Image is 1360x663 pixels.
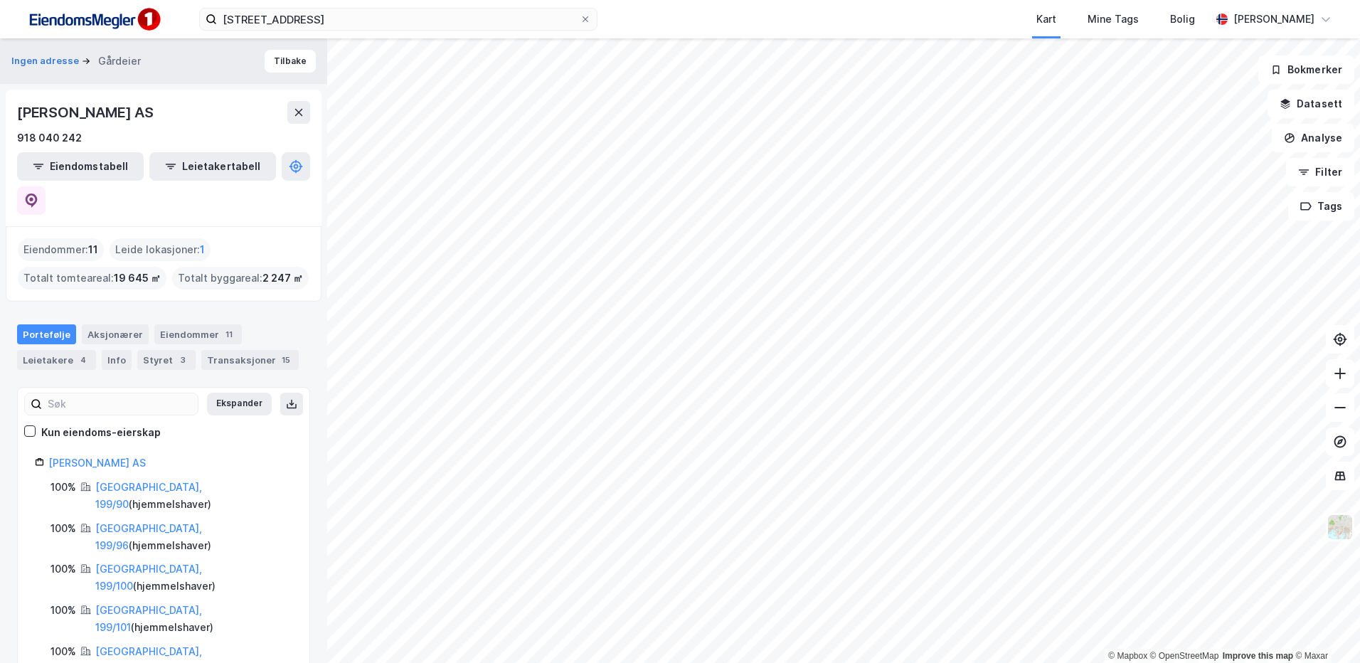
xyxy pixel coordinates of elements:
[1289,595,1360,663] div: Kontrollprogram for chat
[23,4,165,36] img: F4PB6Px+NJ5v8B7XTbfpPpyloAAAAASUVORK5CYII=
[18,267,166,290] div: Totalt tomteareal :
[95,481,202,510] a: [GEOGRAPHIC_DATA], 199/90
[1289,595,1360,663] iframe: Chat Widget
[17,350,96,370] div: Leietakere
[95,522,202,551] a: [GEOGRAPHIC_DATA], 199/96
[41,424,161,441] div: Kun eiendoms-eierskap
[1233,11,1314,28] div: [PERSON_NAME]
[102,350,132,370] div: Info
[1150,651,1219,661] a: OpenStreetMap
[1170,11,1195,28] div: Bolig
[48,457,146,469] a: [PERSON_NAME] AS
[88,241,98,258] span: 11
[149,152,276,181] button: Leietakertabell
[262,270,303,287] span: 2 247 ㎡
[154,324,242,344] div: Eiendommer
[279,353,293,367] div: 15
[200,241,205,258] span: 1
[1288,192,1354,221] button: Tags
[95,520,292,554] div: ( hjemmelshaver )
[217,9,580,30] input: Søk på adresse, matrikkel, gårdeiere, leietakere eller personer
[1272,124,1354,152] button: Analyse
[51,602,76,619] div: 100%
[1286,158,1354,186] button: Filter
[1036,11,1056,28] div: Kart
[1223,651,1293,661] a: Improve this map
[95,602,292,636] div: ( hjemmelshaver )
[42,393,198,415] input: Søk
[51,561,76,578] div: 100%
[76,353,90,367] div: 4
[176,353,190,367] div: 3
[51,479,76,496] div: 100%
[18,238,104,261] div: Eiendommer :
[1108,651,1147,661] a: Mapbox
[98,53,141,70] div: Gårdeier
[51,520,76,537] div: 100%
[51,643,76,660] div: 100%
[1327,514,1354,541] img: Z
[17,152,144,181] button: Eiendomstabell
[95,563,202,592] a: [GEOGRAPHIC_DATA], 199/100
[17,101,156,124] div: [PERSON_NAME] AS
[82,324,149,344] div: Aksjonærer
[114,270,161,287] span: 19 645 ㎡
[1258,55,1354,84] button: Bokmerker
[137,350,196,370] div: Styret
[95,479,292,513] div: ( hjemmelshaver )
[95,561,292,595] div: ( hjemmelshaver )
[207,393,272,415] button: Ekspander
[110,238,211,261] div: Leide lokasjoner :
[1268,90,1354,118] button: Datasett
[11,54,82,68] button: Ingen adresse
[17,324,76,344] div: Portefølje
[201,350,299,370] div: Transaksjoner
[17,129,82,147] div: 918 040 242
[265,50,316,73] button: Tilbake
[1088,11,1139,28] div: Mine Tags
[222,327,236,341] div: 11
[95,604,202,633] a: [GEOGRAPHIC_DATA], 199/101
[172,267,309,290] div: Totalt byggareal :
